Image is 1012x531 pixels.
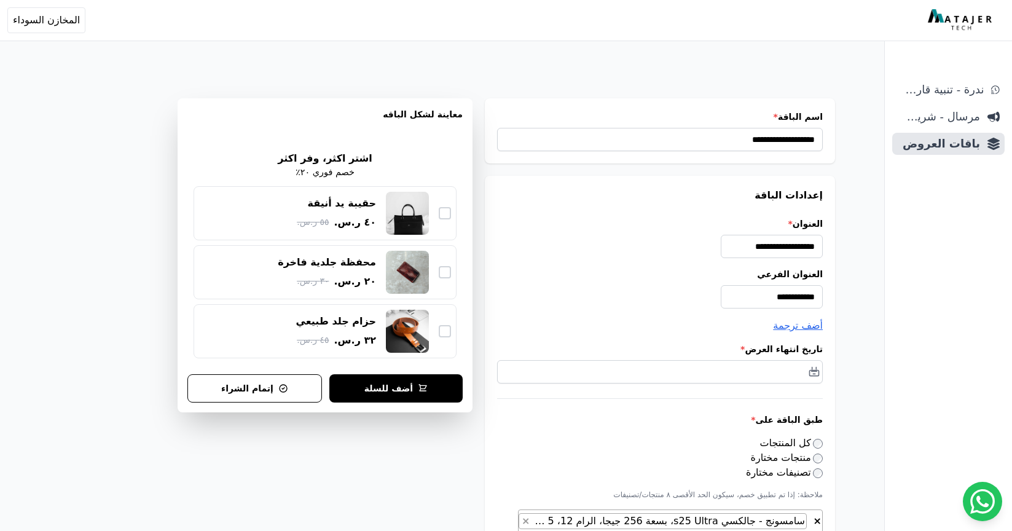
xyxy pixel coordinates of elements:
span: ندرة - تنبية قارب علي النفاذ [897,81,984,98]
span: سامسونج - جالكسي s25 Ultra، بسعة 256 جيجا، الرام 12، 5 جي، متعدد الالوان [469,515,806,527]
button: المخازن السوداء [7,7,85,33]
span: ٢٠ ر.س. [334,274,376,289]
input: كل المنتجات [813,439,823,449]
span: ٤٥ ر.س. [297,334,329,347]
div: محفظة جلدية فاخرة [278,256,376,269]
img: حقيبة يد أنيقة [386,192,429,235]
label: منتجات مختارة [751,452,823,463]
span: باقات العروض [897,135,980,152]
p: ملاحظة: إذا تم تطبيق خصم، سيكون الحد الأقصى ٨ منتجات/تصنيفات [497,490,823,500]
label: كل المنتجات [760,437,823,449]
span: ٣٠ ر.س. [297,275,329,288]
div: حقيبة يد أنيقة [308,197,376,210]
span: مرسال - شريط دعاية [897,108,980,125]
label: العنوان [497,218,823,230]
span: × [814,515,822,527]
span: المخازن السوداء [13,13,80,28]
label: تصنيفات مختارة [746,466,823,478]
div: حزام جلد طبيعي [296,315,377,328]
label: اسم الباقة [497,111,823,123]
span: ٣٢ ر.س. [334,333,376,348]
img: حزام جلد طبيعي [386,310,429,353]
span: ٤٠ ر.س. [334,215,376,230]
label: تاريخ انتهاء العرض [497,343,823,355]
h3: إعدادات الباقة [497,188,823,203]
span: أضف ترجمة [773,320,823,331]
img: MatajerTech Logo [928,9,995,31]
button: أضف ترجمة [773,318,823,333]
h3: معاينة لشكل الباقه [187,108,463,135]
button: Remove item [519,514,532,529]
button: أضف للسلة [329,374,463,403]
p: خصم فوري ٢٠٪ [296,166,355,179]
button: إتمام الشراء [187,374,322,403]
li: سامسونج - جالكسي s25 Ultra، بسعة 256 جيجا، الرام 12، 5 جي، متعدد الالوان [519,513,807,529]
span: ٥٥ ر.س. [297,216,329,229]
label: طبق الباقة على [497,414,823,426]
h2: اشتر اكثر، وفر اكثر [278,151,372,166]
label: العنوان الفرعي [497,268,823,280]
img: محفظة جلدية فاخرة [386,251,429,294]
span: × [522,515,530,527]
button: قم بإزالة كل العناصر [813,513,822,525]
